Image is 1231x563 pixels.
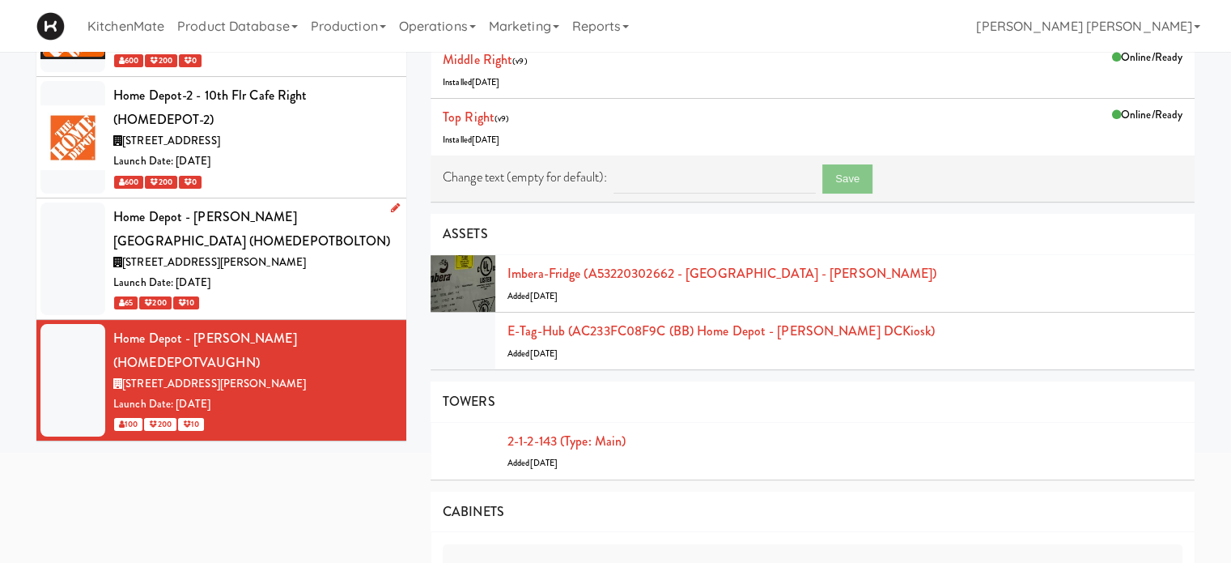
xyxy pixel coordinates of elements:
li: Home Depot-2 - 10th Flr Cafe Right (HOMEDEPOT-2)[STREET_ADDRESS]Launch Date: [DATE] 600 200 0 [36,77,406,198]
span: Added [507,348,558,360]
span: TOWERS [443,392,495,411]
span: [STREET_ADDRESS][PERSON_NAME] [122,254,306,270]
div: Launch Date: [DATE] [113,273,394,293]
span: 100 [114,418,142,431]
span: 200 [145,176,176,189]
span: Installed [443,134,500,146]
button: Save [822,164,872,194]
span: 600 [114,176,143,189]
a: 2-1-2-143 (type: main) [507,432,626,450]
a: Imbera-fridge (A53220302662 - [GEOGRAPHIC_DATA] - [PERSON_NAME]) [507,264,936,283]
div: Launch Date: [DATE] [113,395,394,415]
span: 10 [178,418,204,431]
span: (v9) [512,55,527,67]
div: Online/Ready [1112,48,1182,68]
span: [STREET_ADDRESS] [122,133,220,148]
span: 65 [114,296,138,309]
span: Added [507,457,558,469]
span: [STREET_ADDRESS][PERSON_NAME] [122,376,306,391]
span: Added [507,290,558,302]
a: E-tag-hub (AC233FC08F9C (BB) Home Depot - [PERSON_NAME] DCKiosk) [507,322,935,340]
div: Home Depot - [PERSON_NAME][GEOGRAPHIC_DATA] (HOMEDEPOTBOLTON) [113,205,394,253]
span: CABINETS [443,502,504,521]
span: Installed [443,76,500,88]
li: Home Depot - [PERSON_NAME] (HOMEDEPOTVAUGHN)[STREET_ADDRESS][PERSON_NAME]Launch Date: [DATE] 100 ... [36,320,406,441]
div: Home Depot-2 - 10th Flr Cafe Right (HOMEDEPOT-2) [113,83,394,131]
span: 0 [179,176,202,189]
span: 200 [139,296,171,309]
span: [DATE] [472,134,500,146]
span: 200 [145,54,176,67]
span: 600 [114,54,143,67]
div: Home Depot - [PERSON_NAME] (HOMEDEPOTVAUGHN) [113,326,394,374]
li: Home Depot - [PERSON_NAME][GEOGRAPHIC_DATA] (HOMEDEPOTBOLTON)[STREET_ADDRESS][PERSON_NAME]Launch ... [36,198,406,320]
a: Middle Right [443,50,512,69]
img: Micromart [36,12,65,41]
div: Online/Ready [1112,105,1182,126]
span: 10 [173,296,199,309]
label: Change text (empty for default): [443,165,607,190]
span: [DATE] [530,290,558,302]
span: [DATE] [530,348,558,360]
span: [DATE] [472,76,500,88]
div: Launch Date: [DATE] [113,151,394,172]
span: (v9) [495,113,509,125]
span: 200 [144,418,176,431]
span: [DATE] [530,457,558,469]
a: Top Right [443,108,495,126]
span: 0 [179,54,202,67]
span: ASSETS [443,224,488,243]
